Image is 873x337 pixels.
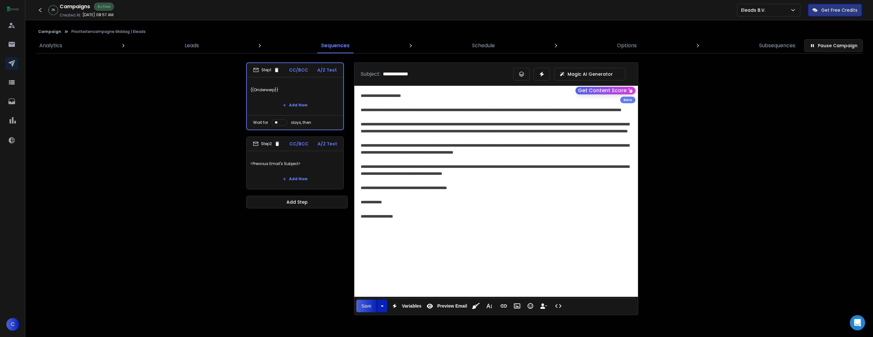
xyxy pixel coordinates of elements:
p: Get Free Credits [821,7,857,13]
button: Code View [552,300,564,312]
button: Variables [389,300,423,312]
button: Magic AI Generator [554,68,625,80]
p: {{Onderwerp}} [251,81,339,99]
li: Step2CC/BCCA/Z Test<Previous Email's Subject>Add New [246,137,344,189]
button: Save [356,300,377,312]
button: Preview Email [424,300,468,312]
p: Magic AI Generator [568,71,613,77]
div: Step 1 [253,67,279,73]
p: Subsequences [759,42,795,49]
button: Insert Image (Ctrl+P) [511,300,523,312]
button: More Text [483,300,495,312]
p: [DATE] 08:57 AM [82,12,114,17]
p: CC/BCC [289,141,308,147]
button: Get Free Credits [808,4,862,16]
a: Subsequences [755,38,799,53]
img: logo [6,6,19,11]
span: Variables [401,303,423,309]
p: Wait for [253,120,268,125]
div: Beta [620,97,635,103]
a: Schedule [468,38,499,53]
p: Created At: [60,13,81,18]
p: Analytics [39,42,62,49]
p: <Previous Email's Subject> [250,155,340,173]
button: C [6,318,19,331]
h1: Campaigns [60,3,90,10]
p: Leads [185,42,199,49]
li: Step1CC/BCCA/Z Test{{Onderwerp}}Add NewWait fordays, then [246,62,344,130]
p: A/Z Test [318,141,337,147]
button: Clean HTML [470,300,482,312]
button: Add Step [246,196,348,208]
a: Sequences [317,38,353,53]
p: days, then [291,120,311,125]
span: Preview Email [436,303,468,309]
button: Emoticons [524,300,536,312]
button: Add New [278,173,312,185]
p: Schedule [472,42,495,49]
p: CC/BCC [289,67,308,73]
p: Prioriteitencampagne Middag | Eleads [71,29,146,34]
div: Step 2 [253,141,280,147]
a: Options [613,38,640,53]
button: Get Content Score [575,87,635,94]
div: Active [94,3,114,11]
p: Subject: [361,70,380,78]
p: Eleads B.V. [741,7,768,13]
p: Options [617,42,637,49]
p: Sequences [321,42,350,49]
button: Campaign [38,29,61,34]
div: Open Intercom Messenger [850,315,865,330]
button: Insert Link (Ctrl+K) [498,300,510,312]
button: Insert Unsubscribe Link [538,300,550,312]
a: Analytics [36,38,66,53]
button: Pause Campaign [804,39,863,52]
button: Add New [278,99,312,111]
p: A/Z Test [317,67,337,73]
a: Leads [181,38,203,53]
p: 2 % [52,8,55,12]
